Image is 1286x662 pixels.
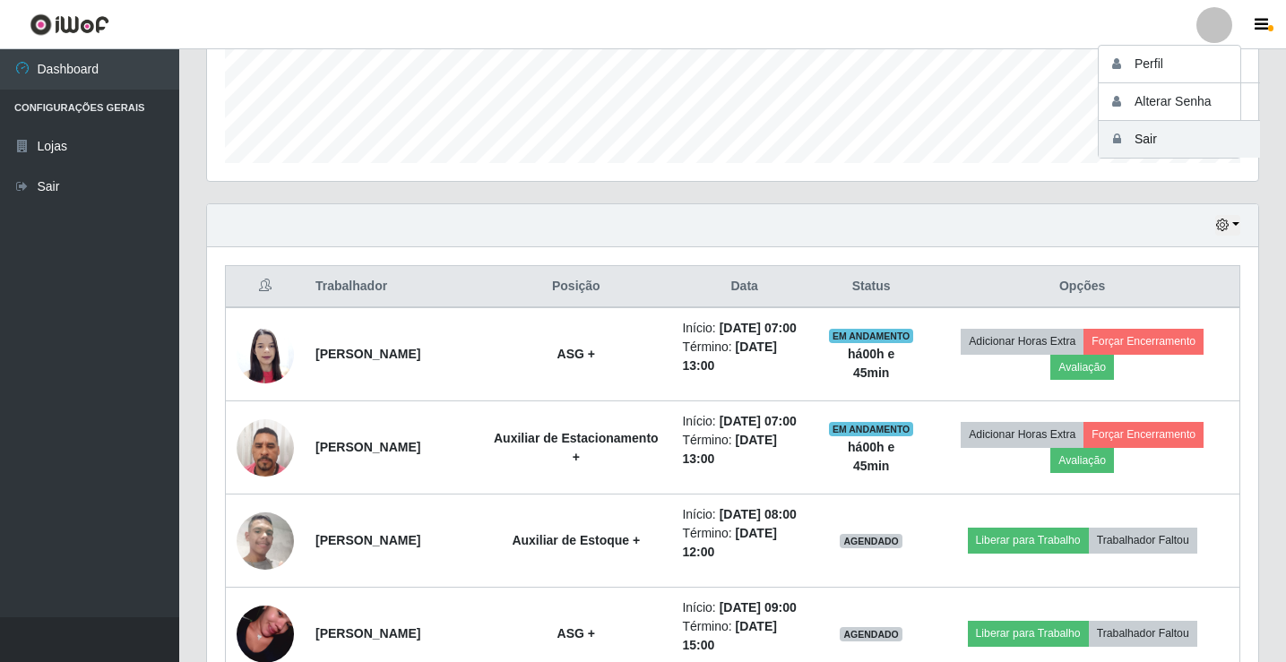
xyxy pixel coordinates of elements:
[30,13,109,36] img: CoreUI Logo
[315,626,420,641] strong: [PERSON_NAME]
[682,319,807,338] li: Início:
[305,266,480,308] th: Trabalhador
[237,477,294,604] img: 1722379752975.jpeg
[817,266,925,308] th: Status
[682,431,807,469] li: Término:
[682,505,807,524] li: Início:
[720,600,797,615] time: [DATE] 09:00
[840,627,902,641] span: AGENDADO
[848,440,894,473] strong: há 00 h e 45 min
[512,533,640,547] strong: Auxiliar de Estoque +
[1099,46,1260,83] button: Perfil
[720,321,797,335] time: [DATE] 07:00
[315,347,420,361] strong: [PERSON_NAME]
[682,338,807,375] li: Término:
[1099,121,1260,158] button: Sair
[968,528,1089,553] button: Liberar para Trabalho
[1083,422,1204,447] button: Forçar Encerramento
[480,266,671,308] th: Posição
[557,626,595,641] strong: ASG +
[848,347,894,380] strong: há 00 h e 45 min
[925,266,1239,308] th: Opções
[682,617,807,655] li: Término:
[682,598,807,617] li: Início:
[494,431,659,464] strong: Auxiliar de Estacionamento +
[1099,83,1260,121] button: Alterar Senha
[961,422,1083,447] button: Adicionar Horas Extra
[315,440,420,454] strong: [PERSON_NAME]
[1083,329,1204,354] button: Forçar Encerramento
[829,329,914,343] span: EM ANDAMENTO
[315,533,420,547] strong: [PERSON_NAME]
[968,621,1089,646] button: Liberar para Trabalho
[671,266,817,308] th: Data
[720,414,797,428] time: [DATE] 07:00
[840,534,902,548] span: AGENDADO
[557,347,595,361] strong: ASG +
[1089,621,1197,646] button: Trabalhador Faltou
[682,524,807,562] li: Término:
[1089,528,1197,553] button: Trabalhador Faltou
[1050,448,1114,473] button: Avaliação
[237,409,294,486] img: 1735300261799.jpeg
[682,412,807,431] li: Início:
[720,507,797,521] time: [DATE] 08:00
[961,329,1083,354] button: Adicionar Horas Extra
[237,316,294,392] img: 1732967695446.jpeg
[829,422,914,436] span: EM ANDAMENTO
[1050,355,1114,380] button: Avaliação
